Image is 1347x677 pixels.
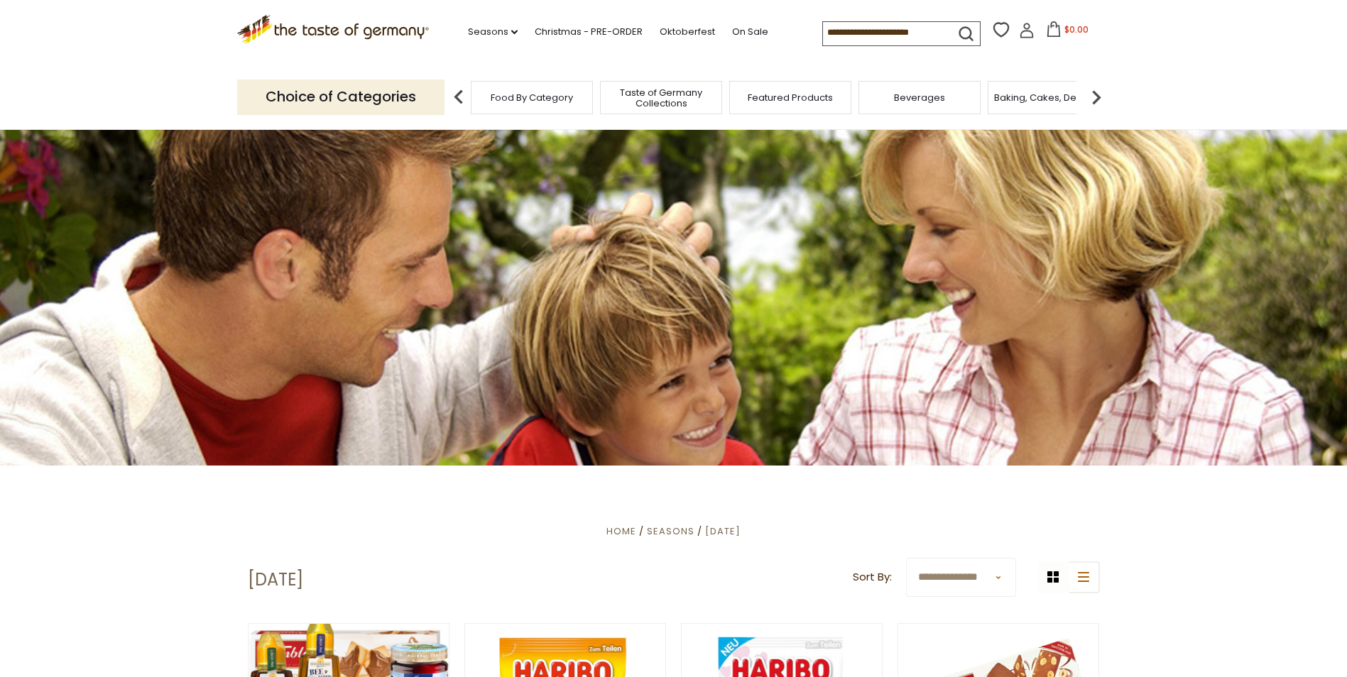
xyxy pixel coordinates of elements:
[445,83,473,111] img: previous arrow
[248,569,303,590] h1: [DATE]
[1037,21,1098,43] button: $0.00
[748,92,833,103] a: Featured Products
[468,24,518,40] a: Seasons
[853,568,892,586] label: Sort By:
[647,524,694,538] a: Seasons
[1064,23,1089,35] span: $0.00
[1082,83,1111,111] img: next arrow
[705,524,741,538] a: [DATE]
[660,24,715,40] a: Oktoberfest
[604,87,718,109] a: Taste of Germany Collections
[894,92,945,103] a: Beverages
[491,92,573,103] a: Food By Category
[994,92,1104,103] a: Baking, Cakes, Desserts
[606,524,636,538] a: Home
[237,79,445,114] p: Choice of Categories
[732,24,768,40] a: On Sale
[535,24,643,40] a: Christmas - PRE-ORDER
